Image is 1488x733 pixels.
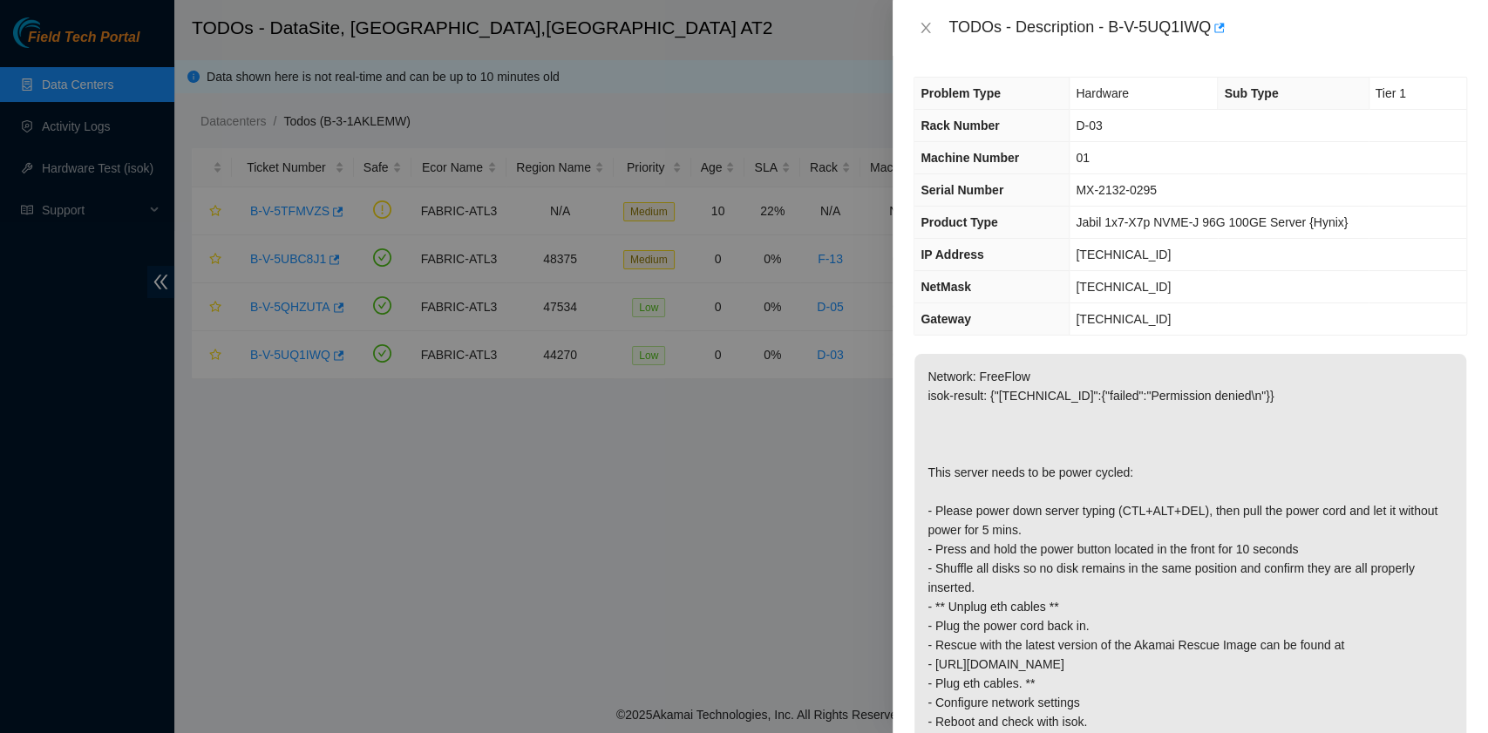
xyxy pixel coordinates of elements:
[1076,183,1157,197] span: MX-2132-0295
[921,119,999,132] span: Rack Number
[921,215,997,229] span: Product Type
[1224,86,1278,100] span: Sub Type
[948,14,1467,42] div: TODOs - Description - B-V-5UQ1IWQ
[1076,215,1348,229] span: Jabil 1x7-X7p NVME-J 96G 100GE Server {Hynix}
[914,20,938,37] button: Close
[1076,151,1090,165] span: 01
[919,21,933,35] span: close
[921,86,1001,100] span: Problem Type
[1076,248,1171,261] span: [TECHNICAL_ID]
[1076,119,1102,132] span: D-03
[921,280,971,294] span: NetMask
[921,183,1003,197] span: Serial Number
[1076,280,1171,294] span: [TECHNICAL_ID]
[1076,312,1171,326] span: [TECHNICAL_ID]
[1076,86,1129,100] span: Hardware
[1376,86,1406,100] span: Tier 1
[921,151,1019,165] span: Machine Number
[921,312,971,326] span: Gateway
[921,248,983,261] span: IP Address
